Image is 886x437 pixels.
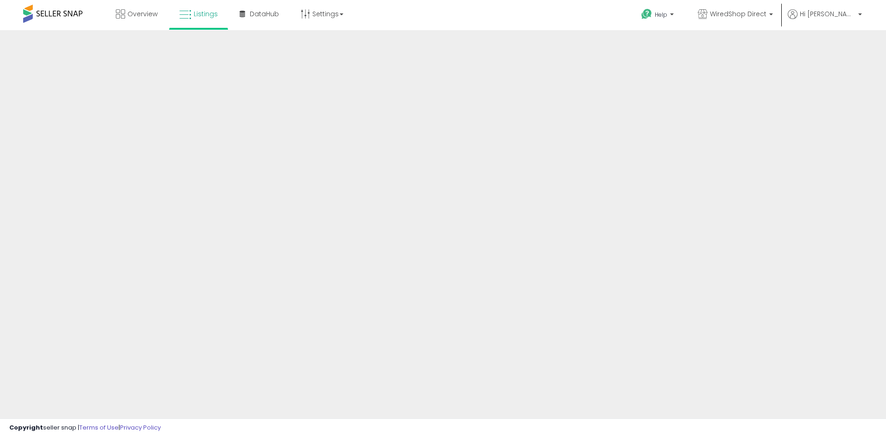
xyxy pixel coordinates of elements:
[194,9,218,19] span: Listings
[127,9,158,19] span: Overview
[250,9,279,19] span: DataHub
[634,1,683,30] a: Help
[800,9,855,19] span: Hi [PERSON_NAME]
[641,8,652,20] i: Get Help
[710,9,766,19] span: WiredShop Direct
[655,11,667,19] span: Help
[788,9,862,30] a: Hi [PERSON_NAME]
